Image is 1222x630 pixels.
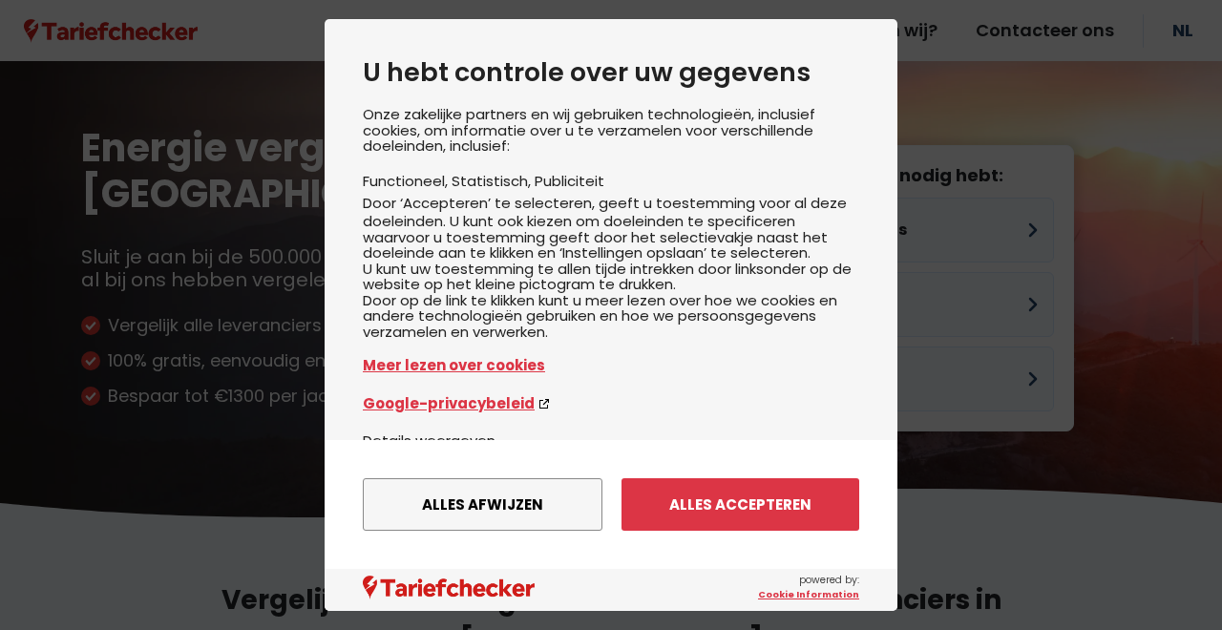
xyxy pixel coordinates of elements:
[452,171,535,191] li: Statistisch
[535,171,604,191] li: Publiciteit
[622,478,859,531] button: Alles accepteren
[363,354,859,376] a: Meer lezen over cookies
[363,57,859,88] h2: U hebt controle over uw gegevens
[758,588,859,601] a: Cookie Information
[325,440,897,569] div: menu
[363,392,859,414] a: Google-privacybeleid
[363,171,452,191] li: Functioneel
[758,573,859,601] span: powered by:
[363,430,495,451] button: Details weergeven
[363,107,859,430] div: Onze zakelijke partners en wij gebruiken technologieën, inclusief cookies, om informatie over u t...
[363,576,535,599] img: logo
[363,478,602,531] button: Alles afwijzen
